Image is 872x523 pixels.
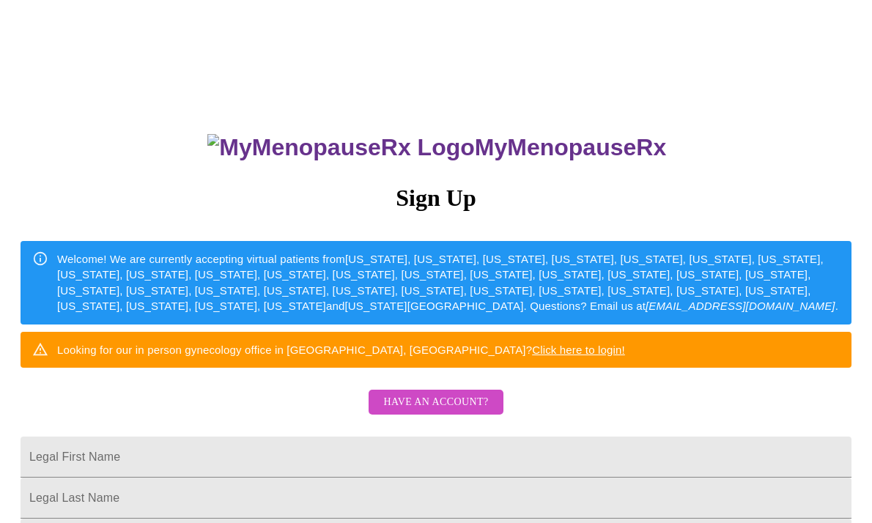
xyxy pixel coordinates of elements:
[532,344,625,356] a: Click here to login!
[369,390,503,415] button: Have an account?
[207,134,474,161] img: MyMenopauseRx Logo
[57,336,625,363] div: Looking for our in person gynecology office in [GEOGRAPHIC_DATA], [GEOGRAPHIC_DATA]?
[365,406,506,418] a: Have an account?
[21,185,851,212] h3: Sign Up
[57,245,840,320] div: Welcome! We are currently accepting virtual patients from [US_STATE], [US_STATE], [US_STATE], [US...
[383,393,488,412] span: Have an account?
[23,134,852,161] h3: MyMenopauseRx
[646,300,835,312] em: [EMAIL_ADDRESS][DOMAIN_NAME]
